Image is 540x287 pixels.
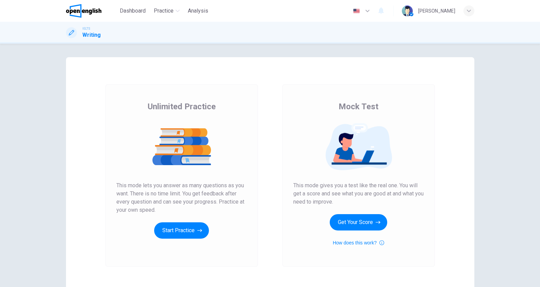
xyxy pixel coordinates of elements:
[188,7,208,15] span: Analysis
[148,101,216,112] span: Unlimited Practice
[117,5,148,17] button: Dashboard
[151,5,182,17] button: Practice
[330,214,387,230] button: Get Your Score
[116,181,247,214] span: This mode lets you answer as many questions as you want. There is no time limit. You get feedback...
[293,181,424,206] span: This mode gives you a test like the real one. You will get a score and see what you are good at a...
[66,4,102,18] img: OpenEnglish logo
[154,7,174,15] span: Practice
[333,239,384,247] button: How does this work?
[418,7,455,15] div: [PERSON_NAME]
[352,9,361,14] img: en
[120,7,146,15] span: Dashboard
[66,4,117,18] a: OpenEnglish logo
[82,31,101,39] h1: Writing
[154,222,209,239] button: Start Practice
[402,5,413,16] img: Profile picture
[82,26,90,31] span: IELTS
[185,5,211,17] button: Analysis
[339,101,378,112] span: Mock Test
